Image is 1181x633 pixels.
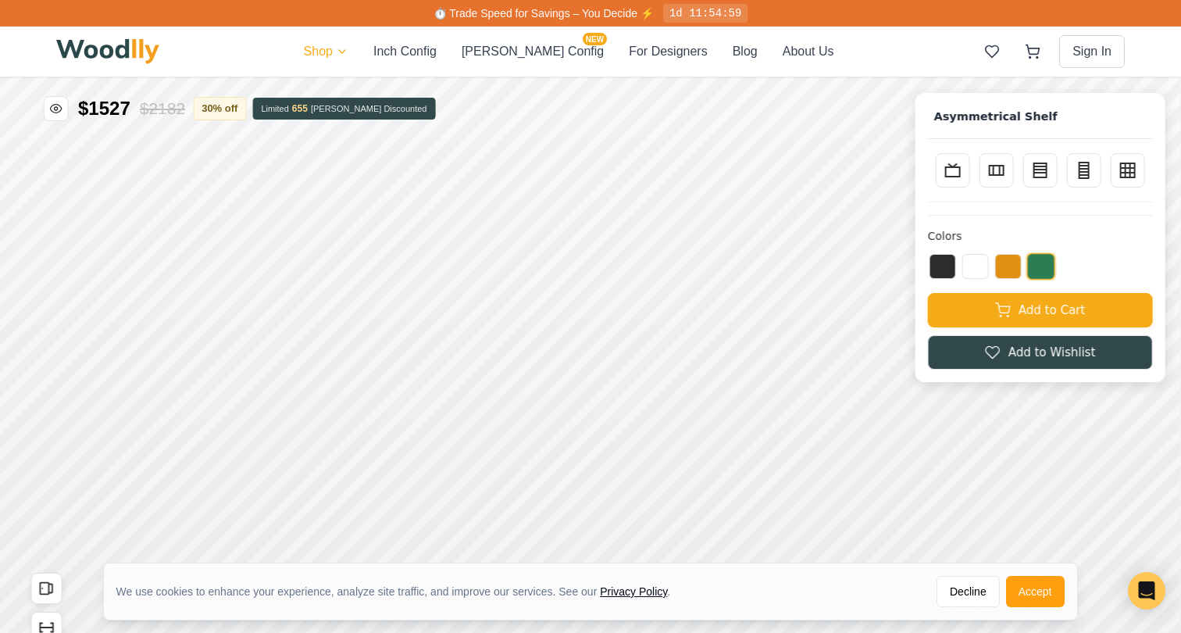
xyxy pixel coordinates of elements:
button: Add to Cart [928,216,1153,250]
button: Inch Config [373,42,437,61]
button: Black [929,177,956,202]
span: NEW [583,33,607,45]
button: Show Dimensions [31,535,62,566]
button: Blog [733,42,758,61]
a: Privacy Policy [601,585,668,598]
button: [PERSON_NAME] ConfigNEW [462,42,604,61]
button: Shop [304,42,348,61]
button: Decline [937,576,1000,607]
button: White [962,177,989,202]
button: Accept [1006,576,1065,607]
img: Woodlly [56,39,159,64]
button: About Us [783,42,834,61]
button: Open All Doors [31,495,62,527]
span: ⏱️ Trade Speed for Savings – You Decide ⚡ [434,7,654,20]
button: Hide price [44,19,69,44]
button: Yellow [995,177,1022,202]
button: Add to Wishlist [928,258,1153,292]
h1: Asymmetrical Shelf [928,28,1064,52]
div: We use cookies to enhance your experience, analyze site traffic, and improve our services. See our . [116,584,683,599]
button: Green [1027,176,1055,202]
button: For Designers [629,42,707,61]
button: Sign In [1059,35,1125,68]
h4: Colors [928,151,1153,167]
div: Open Intercom Messenger [1128,572,1165,610]
div: 1d 11:54:59 [663,4,747,23]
